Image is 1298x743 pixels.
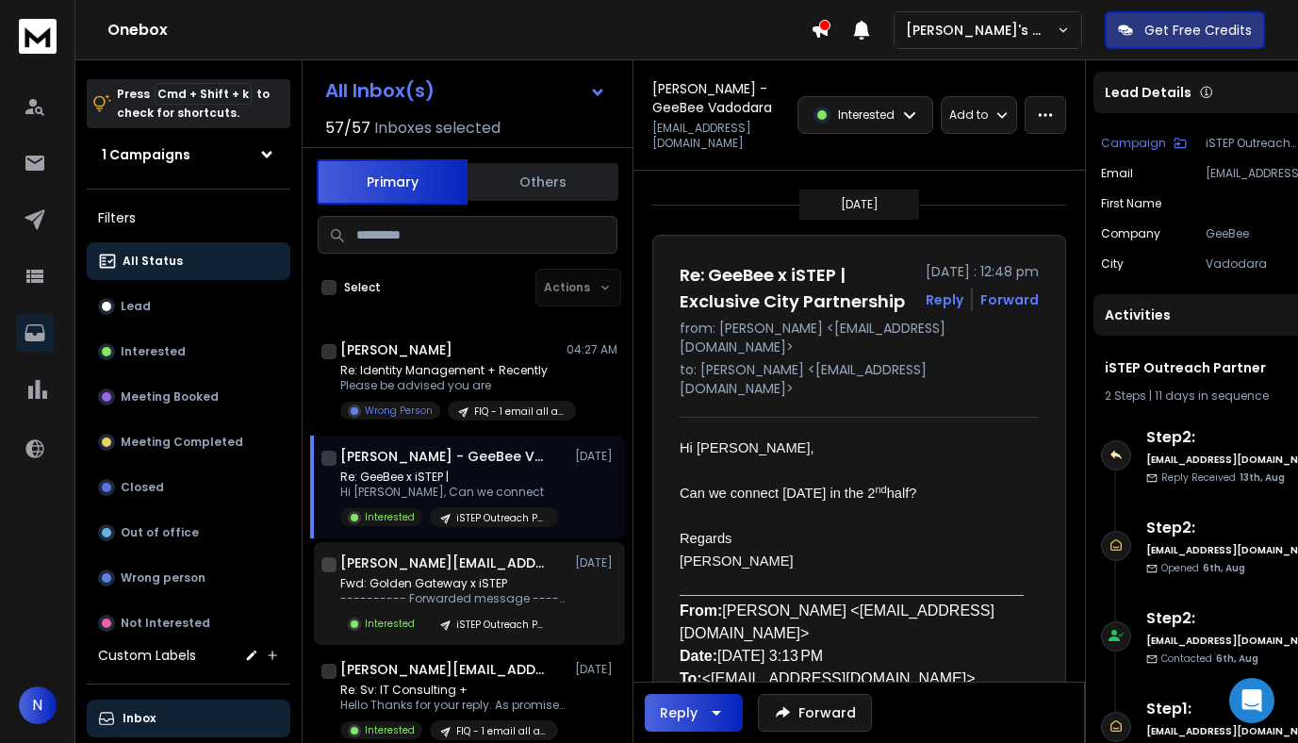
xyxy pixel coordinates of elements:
span: 6th, Aug [1203,561,1245,575]
p: Not Interested [121,616,210,631]
button: Others [468,161,618,203]
span: 6th, Aug [1216,652,1258,666]
h1: [PERSON_NAME] - GeeBee Vadodara [340,447,548,466]
button: Get Free Credits [1105,11,1265,49]
p: Email [1101,166,1133,181]
span: Regards [PERSON_NAME] [680,531,794,569]
div: Open Intercom Messenger [1229,678,1274,723]
p: city [1101,256,1124,272]
span: 57 / 57 [325,117,370,140]
span: 11 days in sequence [1155,388,1269,404]
button: Meeting Booked [87,378,290,416]
button: Inbox [87,700,290,737]
p: FIQ - 1 email all agencies [456,724,547,738]
span: 2 Steps [1105,388,1146,404]
p: Lead [121,299,151,314]
p: Interested [365,723,415,737]
p: [DATE] [575,555,617,570]
p: Lead Details [1105,83,1191,102]
p: Re: Identity Management + Recently [340,363,567,378]
p: Meeting Completed [121,435,243,450]
button: Lead [87,288,290,325]
h1: Onebox [107,19,811,41]
div: Forward [980,290,1039,309]
h1: Re: GeeBee x iSTEP | Exclusive City Partnership [680,262,914,315]
p: Closed [121,480,164,495]
p: Fwd: Golden Gateway x iSTEP [340,576,567,591]
button: Campaign [1101,136,1187,151]
button: Wrong person [87,559,290,597]
div: Reply [660,703,698,722]
button: Interested [87,333,290,371]
button: 1 Campaigns [87,136,290,173]
p: Contacted [1161,652,1258,666]
p: FIQ - 1 email all agencies [474,405,565,419]
p: Add to [949,107,988,123]
button: All Inbox(s) [310,72,621,109]
p: Press to check for shortcuts. [117,85,270,123]
button: Primary [317,159,468,205]
h3: Custom Labels [98,646,196,665]
h1: [PERSON_NAME][EMAIL_ADDRESS][DOMAIN_NAME] [340,553,548,572]
p: to: [PERSON_NAME] <[EMAIL_ADDRESS][DOMAIN_NAME]> [680,360,1039,398]
button: N [19,686,57,724]
h1: All Inbox(s) [325,81,435,100]
img: logo [19,19,57,54]
button: All Status [87,242,290,280]
p: [EMAIL_ADDRESS][DOMAIN_NAME] [652,121,786,151]
span: Hi [PERSON_NAME], [680,440,814,455]
p: Out of office [121,525,199,540]
p: iSTEP Outreach Partner [456,511,547,525]
p: Hello Thanks for your reply. As promised, [340,698,567,713]
h1: [PERSON_NAME] [340,340,452,359]
p: All Status [123,254,183,269]
span: 13th, Aug [1240,471,1285,485]
p: [DATE] [575,449,617,464]
button: Reply [645,694,743,732]
p: Wrong person [121,570,205,586]
button: Out of office [87,514,290,552]
p: from: [PERSON_NAME] <[EMAIL_ADDRESS][DOMAIN_NAME]> [680,319,1039,356]
p: Interested [365,510,415,524]
p: Opened [1161,561,1245,575]
h3: Inboxes selected [374,117,501,140]
p: [DATE] [575,662,617,677]
sup: nd [875,484,886,495]
button: Not Interested [87,604,290,642]
p: iSTEP Outreach Partner [456,618,547,632]
span: Can we connect [DATE] in the 2 half? [680,486,917,501]
h1: [PERSON_NAME][EMAIL_ADDRESS][DOMAIN_NAME] [340,660,548,679]
b: To: [680,670,702,686]
p: ---------- Forwarded message --------- From: Admission [340,591,567,606]
span: Cmd + Shift + k [155,83,252,105]
h1: 1 Campaigns [102,145,190,164]
p: Interested [121,344,186,359]
p: Interested [838,107,895,123]
p: Re: GeeBee x iSTEP | [340,470,558,485]
p: Interested [365,617,415,631]
p: 04:27 AM [567,342,617,357]
p: Reply Received [1161,471,1285,485]
p: Get Free Credits [1144,21,1252,40]
p: Inbox [123,711,156,726]
p: Wrong Person [365,404,433,418]
span: [PERSON_NAME] <[EMAIL_ADDRESS][DOMAIN_NAME]> [DATE] 3:13 PM <[EMAIL_ADDRESS][DOMAIN_NAME]> Re: Ge... [680,603,994,732]
p: [PERSON_NAME]'s Workspace [906,21,1057,40]
b: Date: [680,648,717,664]
h3: Filters [87,205,290,231]
p: Meeting Booked [121,389,219,405]
p: First Name [1101,196,1161,211]
p: [DATE] : 12:48 pm [926,262,1039,281]
span: From: [680,603,722,619]
p: company [1101,226,1160,241]
p: Campaign [1101,136,1166,151]
h1: [PERSON_NAME] - GeeBee Vadodara [652,79,786,117]
p: Please be advised you are [340,378,567,393]
button: Forward [758,694,872,732]
button: Reply [926,290,963,309]
p: Hi [PERSON_NAME], Can we connect [340,485,558,500]
p: Re: Sv: IT Consulting + [340,683,567,698]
